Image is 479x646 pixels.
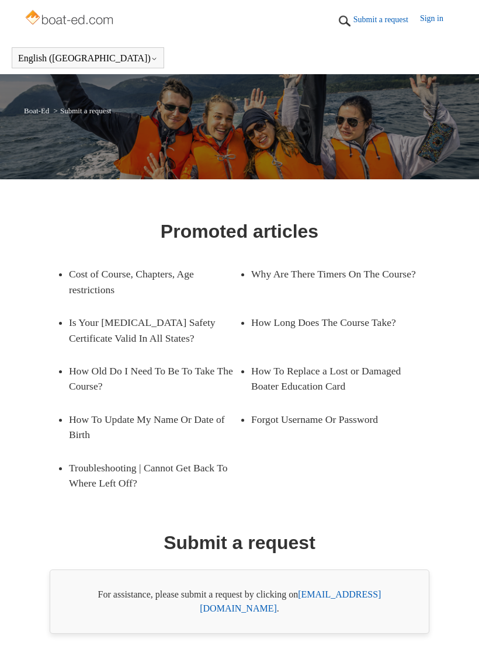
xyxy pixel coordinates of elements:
[161,217,318,245] h1: Promoted articles
[251,403,422,436] a: Forgot Username Or Password
[69,451,239,500] a: Troubleshooting | Cannot Get Back To Where Left Off?
[50,569,429,634] div: For assistance, please submit a request by clicking on .
[51,106,112,115] li: Submit a request
[24,7,117,30] img: Boat-Ed Help Center home page
[353,13,420,26] a: Submit a request
[69,258,239,306] a: Cost of Course, Chapters, Age restrictions
[200,589,381,613] a: [EMAIL_ADDRESS][DOMAIN_NAME]
[24,106,51,115] li: Boat-Ed
[69,306,239,355] a: Is Your [MEDICAL_DATA] Safety Certificate Valid In All States?
[251,306,422,339] a: How Long Does The Course Take?
[420,12,455,30] a: Sign in
[251,258,422,290] a: Why Are There Timers On The Course?
[18,53,158,64] button: English ([GEOGRAPHIC_DATA])
[251,355,422,403] a: How To Replace a Lost or Damaged Boater Education Card
[336,12,353,30] img: 01HZPCYTXV3JW8MJV9VD7EMK0H
[69,403,239,451] a: How To Update My Name Or Date of Birth
[69,355,239,403] a: How Old Do I Need To Be To Take The Course?
[164,529,315,557] h1: Submit a request
[24,106,49,115] a: Boat-Ed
